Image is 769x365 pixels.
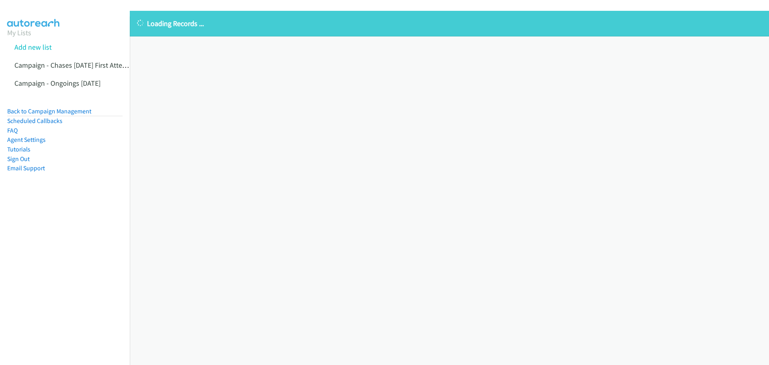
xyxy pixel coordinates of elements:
a: Sign Out [7,155,30,163]
a: Campaign - Ongoings [DATE] [14,79,101,88]
a: Email Support [7,164,45,172]
a: Campaign - Chases [DATE] First Attempts [14,60,138,70]
a: FAQ [7,127,18,134]
a: Add new list [14,42,52,52]
p: Loading Records ... [137,18,762,29]
a: Agent Settings [7,136,46,143]
a: My Lists [7,28,31,37]
a: Back to Campaign Management [7,107,91,115]
a: Scheduled Callbacks [7,117,62,125]
a: Tutorials [7,145,30,153]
